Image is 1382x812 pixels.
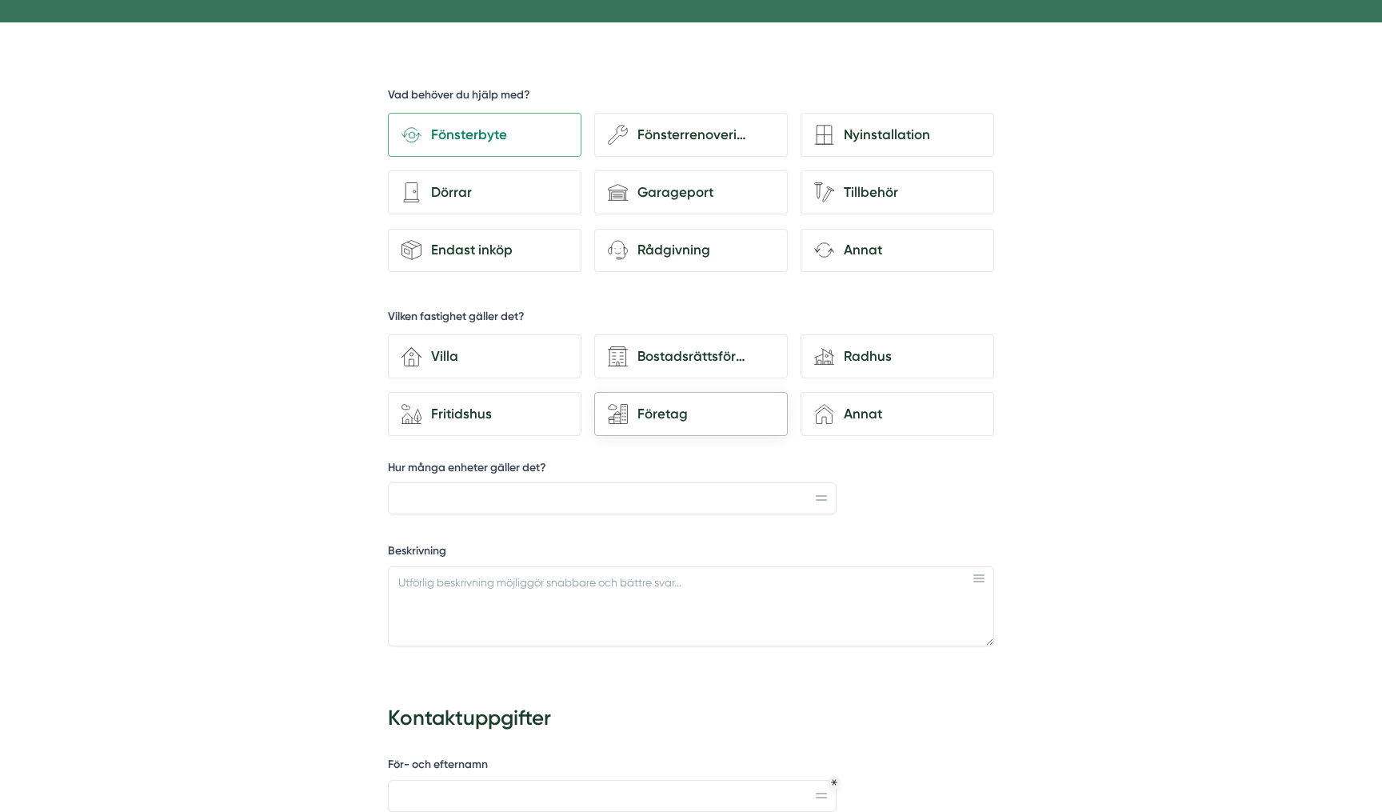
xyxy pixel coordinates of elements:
[388,87,530,107] h5: Vad behöver du hjälp med?
[388,698,994,742] h3: Kontaktuppgifter
[388,460,837,480] label: Hur många enheter gäller det?
[831,779,837,786] div: Obligatoriskt
[388,757,837,777] label: För- och efternamn
[388,309,525,329] h5: Vilken fastighet gäller det?
[388,543,994,563] label: Beskrivning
